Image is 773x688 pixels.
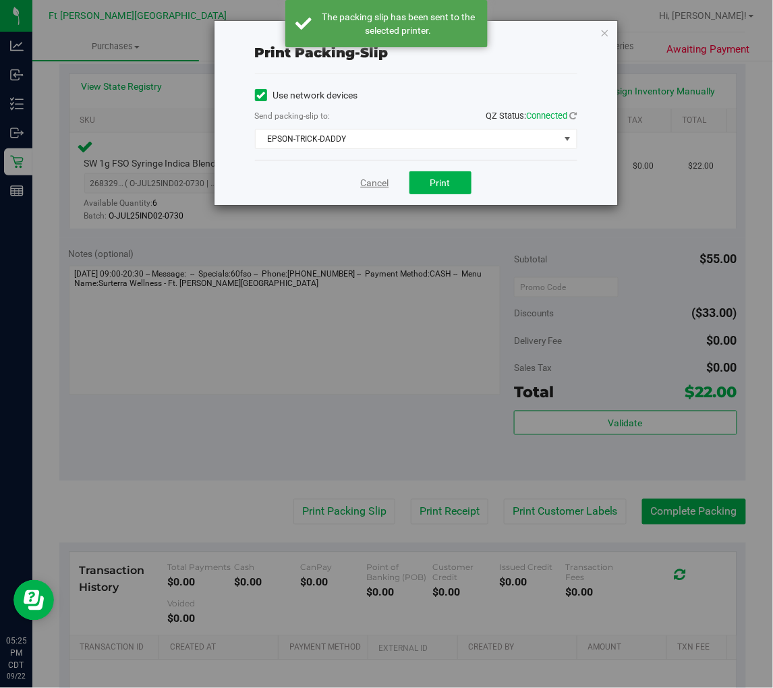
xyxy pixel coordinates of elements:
iframe: Resource center [13,580,54,621]
span: QZ Status: [486,111,577,121]
div: The packing slip has been sent to the selected printer. [319,10,478,37]
span: EPSON-TRICK-DADDY [256,130,560,148]
span: Print packing-slip [255,45,389,61]
span: select [559,130,576,148]
a: Cancel [361,176,389,190]
label: Use network devices [255,88,358,103]
button: Print [409,171,471,194]
label: Send packing-slip to: [255,110,331,122]
span: Connected [527,111,568,121]
span: Print [430,177,451,188]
